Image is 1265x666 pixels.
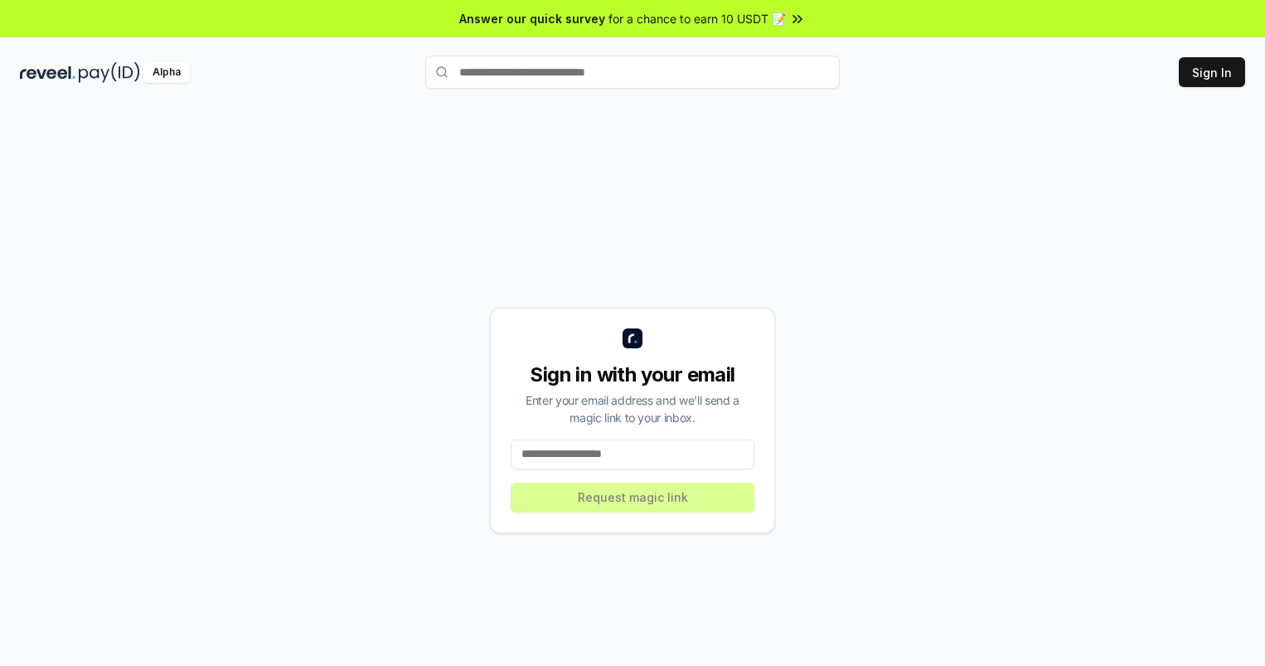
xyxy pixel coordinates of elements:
div: Sign in with your email [511,362,754,388]
img: reveel_dark [20,62,75,83]
span: Answer our quick survey [459,10,605,27]
div: Alpha [143,62,190,83]
button: Sign In [1179,57,1245,87]
span: for a chance to earn 10 USDT 📝 [608,10,786,27]
img: pay_id [79,62,140,83]
img: logo_small [623,328,642,348]
div: Enter your email address and we’ll send a magic link to your inbox. [511,391,754,426]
